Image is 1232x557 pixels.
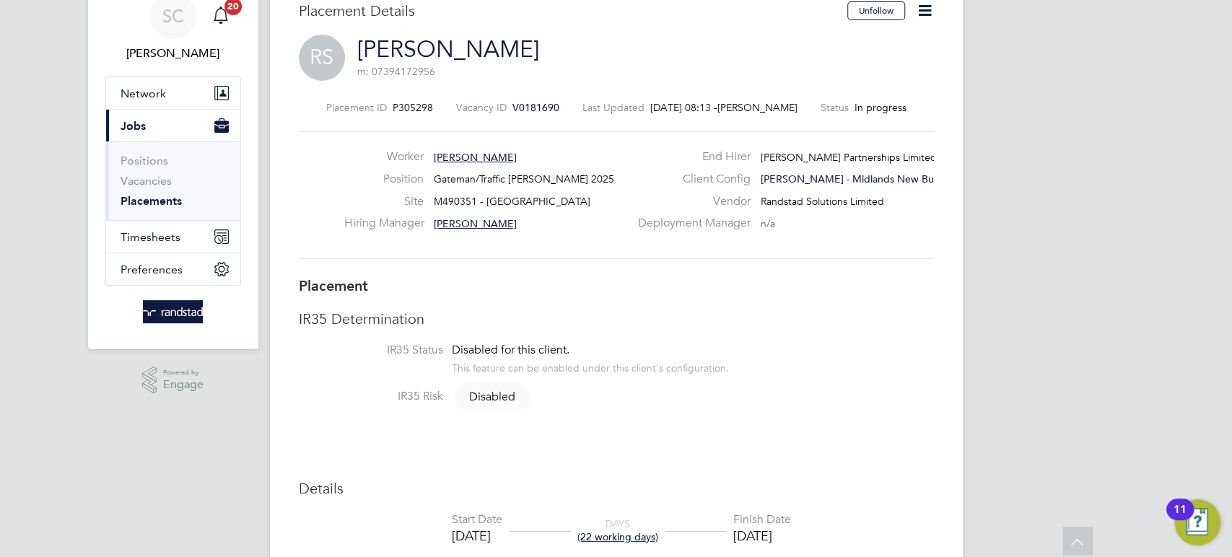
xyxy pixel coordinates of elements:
[760,217,774,230] span: n/a
[299,277,368,294] b: Placement
[344,194,424,209] label: Site
[821,101,849,114] label: Status
[452,358,729,374] div: This feature can be enabled under this client's configuration.
[629,172,750,187] label: Client Config
[452,343,569,357] span: Disabled for this client.
[299,35,345,81] span: RS
[717,101,798,114] span: [PERSON_NAME]
[733,527,791,544] div: [DATE]
[344,216,424,231] label: Hiring Manager
[760,172,944,185] span: [PERSON_NAME] - Midlands New Build
[629,216,750,231] label: Deployment Manager
[847,1,905,20] button: Unfollow
[299,1,836,20] h3: Placement Details
[733,512,791,527] div: Finish Date
[629,194,750,209] label: Vendor
[452,512,502,527] div: Start Date
[512,101,559,114] span: V0181690
[650,101,717,114] span: [DATE] 08:13 -
[121,194,182,208] a: Placements
[357,65,435,78] span: m: 07394172956
[299,479,934,498] h3: Details
[121,230,180,244] span: Timesheets
[121,154,168,167] a: Positions
[105,45,241,62] span: Sallie Cutts
[760,151,936,164] span: [PERSON_NAME] Partnerships Limited
[582,101,645,114] label: Last Updated
[629,149,750,165] label: End Hirer
[299,389,443,404] label: IR35 Risk
[163,367,204,379] span: Powered by
[855,101,906,114] span: In progress
[105,300,241,323] a: Go to home page
[393,101,433,114] span: P305298
[452,527,502,544] div: [DATE]
[106,141,240,220] div: Jobs
[434,217,517,230] span: [PERSON_NAME]
[326,101,387,114] label: Placement ID
[163,379,204,391] span: Engage
[456,101,507,114] label: Vacancy ID
[106,77,240,109] button: Network
[106,221,240,253] button: Timesheets
[143,300,203,323] img: randstad-logo-retina.png
[299,310,934,328] h3: IR35 Determination
[357,35,539,63] a: [PERSON_NAME]
[121,87,166,100] span: Network
[142,367,204,394] a: Powered byEngage
[121,174,172,188] a: Vacancies
[162,6,184,25] span: SC
[455,382,530,411] span: Disabled
[434,172,614,185] span: Gateman/Traffic [PERSON_NAME] 2025
[570,517,665,543] div: DAYS
[121,263,183,276] span: Preferences
[760,195,883,208] span: Randstad Solutions Limited
[1174,509,1187,528] div: 11
[106,110,240,141] button: Jobs
[344,149,424,165] label: Worker
[434,195,590,208] span: M490351 - [GEOGRAPHIC_DATA]
[299,343,443,358] label: IR35 Status
[106,253,240,285] button: Preferences
[344,172,424,187] label: Position
[434,151,517,164] span: [PERSON_NAME]
[121,119,146,133] span: Jobs
[577,530,658,543] span: (22 working days)
[1174,499,1220,545] button: Open Resource Center, 11 new notifications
